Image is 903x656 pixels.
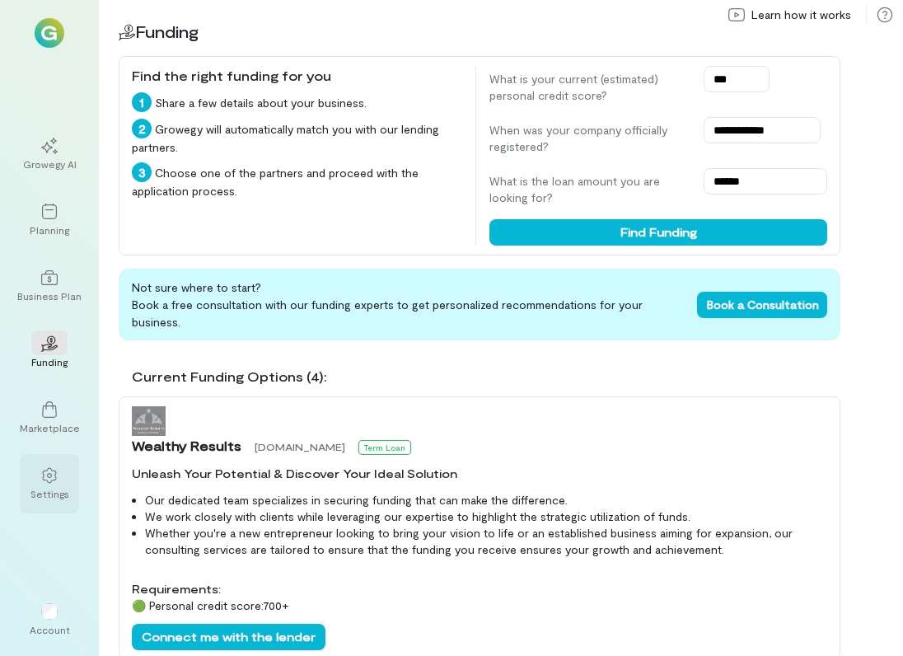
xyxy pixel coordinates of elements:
li: Our dedicated team specializes in securing funding that can make the difference. [145,492,827,508]
span: [DOMAIN_NAME] [255,441,345,452]
div: Growegy AI [23,157,77,171]
div: 1 [132,92,152,112]
div: Account [30,623,70,636]
span: Funding [135,21,199,41]
div: Term Loan [358,440,411,455]
div: Choose one of the partners and proceed with the application process. [132,162,462,199]
a: Settings [20,454,79,513]
div: Share a few details about your business. [132,92,462,112]
div: Growegy will automatically match you with our lending partners. [132,119,462,156]
img: Wealthy Results [132,406,166,436]
span: Book a Consultation [707,298,819,312]
div: Account [20,590,79,649]
div: Business Plan [17,289,82,302]
div: Personal credit score: 700 + [132,597,827,614]
div: Planning [30,223,69,237]
li: We work closely with clients while leveraging our expertise to highlight the strategic utilizatio... [145,508,827,525]
li: Whether you're a new entrepreneur looking to bring your vision to life or an established business... [145,525,827,558]
div: Requirements: [132,581,827,597]
div: Current Funding Options (4): [132,367,840,387]
label: When was your company officially registered? [489,122,687,155]
label: What is your current (estimated) personal credit score? [489,71,687,104]
div: Settings [30,487,69,500]
a: Marketplace [20,388,79,447]
span: Learn how it works [751,7,851,23]
span: Wealthy Results [132,436,241,456]
a: Planning [20,190,79,250]
div: Find the right funding for you [132,66,462,86]
div: 2 [132,119,152,138]
div: Funding [31,355,68,368]
div: 3 [132,162,152,182]
div: Unleash Your Potential & Discover Your Ideal Solution [132,466,827,482]
a: Funding [20,322,79,382]
button: Connect me with the lender [132,624,325,650]
label: What is the loan amount you are looking for? [489,173,687,206]
a: Business Plan [20,256,79,316]
div: Not sure where to start? Book a free consultation with our funding experts to get personalized re... [119,269,840,340]
div: Marketplace [20,421,80,434]
a: Growegy AI [20,124,79,184]
span: 🟢 [132,598,146,612]
button: Find Funding [489,219,827,246]
button: Book a Consultation [697,292,827,318]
